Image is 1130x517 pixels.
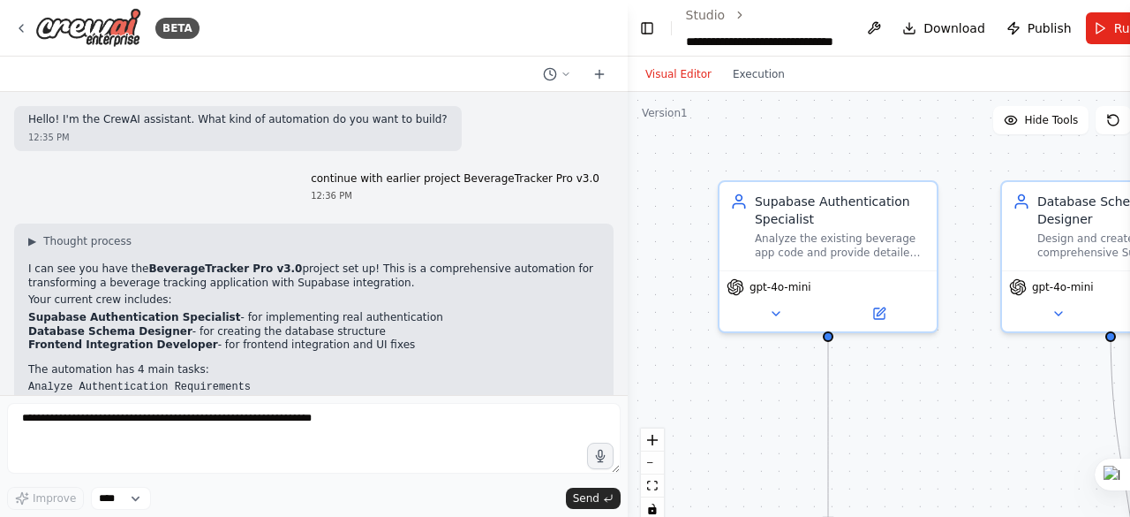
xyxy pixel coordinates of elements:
code: Analyze Authentication Requirements [28,381,251,393]
div: 12:35 PM [28,131,448,144]
button: Switch to previous chat [536,64,578,85]
button: zoom out [641,452,664,475]
strong: Supabase Authentication Specialist [28,311,241,323]
div: Supabase Authentication SpecialistAnalyze the existing beverage app code and provide detailed imp... [718,180,938,333]
button: Send [566,488,621,509]
div: BETA [155,18,200,39]
span: Send [573,491,599,506]
li: - for implementing real authentication [28,311,599,325]
span: gpt-4o-mini [1032,280,1094,294]
p: Your current crew includes: [28,293,599,308]
div: 12:36 PM [311,189,599,202]
p: Hello! I'm the CrewAI assistant. What kind of automation do you want to build? [28,113,448,127]
p: I can see you have the project set up! This is a comprehensive automation for transforming a beve... [28,262,599,290]
span: Publish [1028,19,1072,37]
nav: breadcrumb [686,6,847,50]
button: Hide left sidebar [638,16,657,41]
span: gpt-4o-mini [750,280,811,294]
img: Logo [35,8,141,48]
button: ▶Thought process [28,234,132,248]
strong: Frontend Integration Developer [28,338,218,351]
span: Download [923,19,985,37]
li: - for creating the database structure [28,325,599,339]
button: Start a new chat [585,64,614,85]
button: Visual Editor [635,64,722,85]
a: Studio [686,8,726,22]
div: Supabase Authentication Specialist [755,193,926,228]
button: zoom in [641,429,664,452]
strong: Database Schema Designer [28,325,192,338]
button: Execution [722,64,795,85]
span: Improve [33,491,76,506]
span: Hide Tools [1025,113,1079,127]
p: The automation has 4 main tasks: [28,363,599,377]
strong: BeverageTracker Pro v3.0 [148,262,302,275]
button: Download [895,12,992,44]
button: Hide Tools [993,106,1089,134]
button: Publish [999,12,1079,44]
div: Version 1 [642,106,688,120]
button: fit view [641,475,664,498]
li: - for frontend integration and UI fixes [28,338,599,353]
div: Analyze the existing beverage app code and provide detailed implementation guidance for integrati... [755,232,926,260]
span: ▶ [28,234,36,248]
span: Thought process [43,234,132,248]
button: Click to speak your automation idea [587,443,614,469]
button: Open in side panel [830,303,930,324]
p: continue with earlier project BeverageTracker Pro v3.0 [311,172,599,186]
button: Improve [7,487,84,510]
